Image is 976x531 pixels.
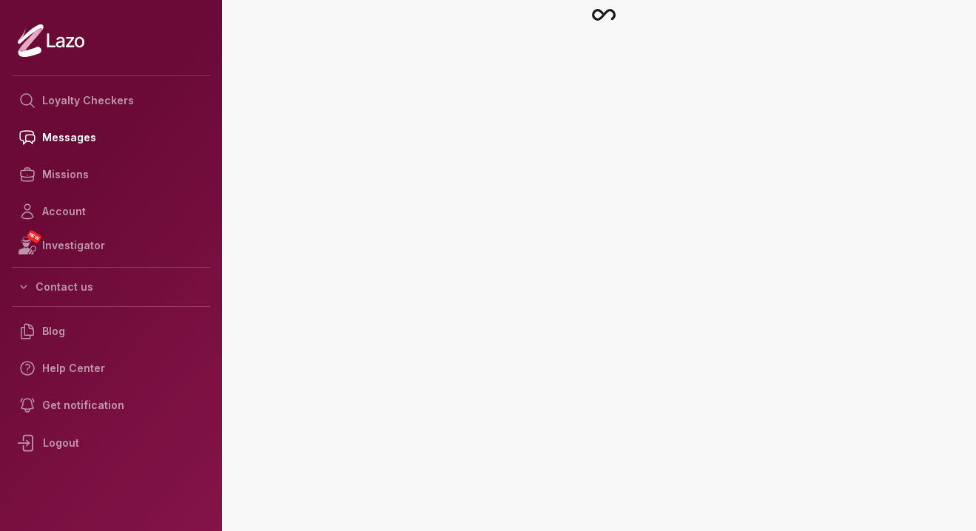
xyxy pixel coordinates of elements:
a: Blog [12,313,210,350]
a: Missions [12,156,210,193]
a: Account [12,193,210,230]
a: Loyalty Checkers [12,82,210,119]
a: Help Center [12,350,210,387]
button: Contact us [12,274,210,300]
a: NEWInvestigator [12,230,210,261]
a: Get notification [12,387,210,424]
span: NEW [26,229,42,244]
div: Logout [12,424,210,462]
a: Messages [12,119,210,156]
